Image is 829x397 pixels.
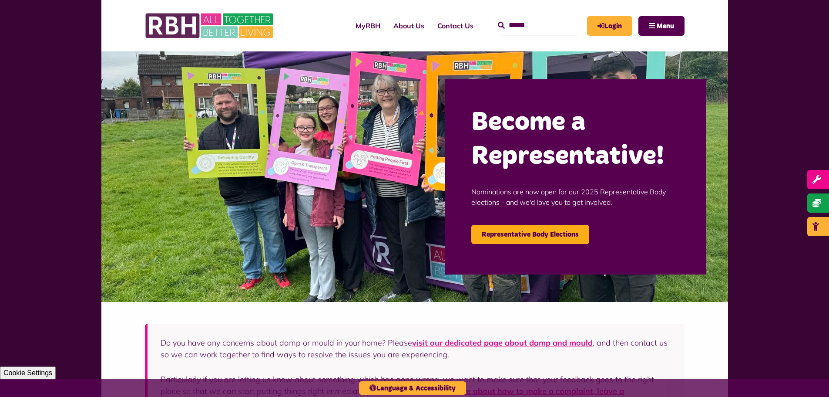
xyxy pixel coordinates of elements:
a: MyRBH [349,14,387,37]
p: Nominations are now open for our 2025 Representative Body elections - and we'd love you to get in... [471,173,680,221]
p: Do you have any concerns about damp or mould in your home? Please , and then contact us so we can... [161,337,671,360]
a: Representative Body Elections [471,225,589,244]
img: RBH [145,9,275,43]
a: MyRBH [587,16,632,36]
h2: Become a Representative! [471,105,680,173]
span: Menu [657,23,674,30]
button: Navigation [638,16,685,36]
button: Language & Accessibility [359,381,466,395]
a: About Us [387,14,431,37]
a: Contact Us [431,14,480,37]
img: Image (22) [101,51,728,302]
a: visit our dedicated page about damp and mould [412,338,593,348]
